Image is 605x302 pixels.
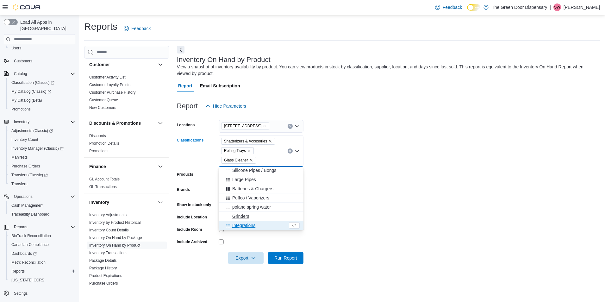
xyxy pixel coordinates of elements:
[6,126,78,135] a: Adjustments (Classic)
[203,100,249,112] button: Hide Parameters
[443,4,462,10] span: Feedback
[11,80,54,85] span: Classification (Classic)
[9,162,75,170] span: Purchase Orders
[6,135,78,144] button: Inventory Count
[1,56,78,66] button: Customers
[11,107,31,112] span: Promotions
[9,259,75,266] span: Metrc Reconciliation
[6,210,78,219] button: Traceabilty Dashboard
[89,120,141,126] h3: Discounts & Promotions
[9,105,33,113] a: Promotions
[89,273,122,278] span: Product Expirations
[89,98,118,103] span: Customer Queue
[89,98,118,102] a: Customer Queue
[219,203,303,212] button: poland spring water
[9,97,75,104] span: My Catalog (Beta)
[89,199,109,205] h3: Inventory
[224,138,267,144] span: Shatterizers & Accesories
[268,252,303,264] button: Run Report
[84,175,169,193] div: Finance
[9,250,39,257] a: Dashboards
[219,221,303,230] button: Integrations
[177,239,207,244] label: Include Archived
[9,162,43,170] a: Purchase Orders
[11,223,75,231] span: Reports
[9,97,45,104] a: My Catalog (Beta)
[11,70,75,78] span: Catalog
[89,258,117,263] span: Package Details
[11,269,25,274] span: Reports
[219,166,303,175] button: Silicone Pipes / Bongs
[554,3,560,11] span: SW
[89,228,129,233] span: Inventory Count Details
[11,155,28,160] span: Manifests
[295,148,300,154] button: Close list of options
[232,195,269,201] span: Puffco / Vaporizers
[121,22,153,35] a: Feedback
[89,250,128,255] span: Inventory Transactions
[89,90,136,95] a: Customer Purchase History
[89,235,142,240] span: Inventory On Hand by Package
[6,153,78,162] button: Manifests
[6,96,78,105] button: My Catalog (Beta)
[89,266,117,271] span: Package History
[89,148,109,154] span: Promotions
[14,119,29,124] span: Inventory
[11,290,30,297] a: Settings
[1,223,78,231] button: Reports
[288,124,293,129] button: Clear input
[219,175,303,184] button: Large Pipes
[14,194,33,199] span: Operations
[177,172,193,177] label: Products
[11,137,38,142] span: Inventory Count
[11,46,21,51] span: Users
[11,70,29,78] button: Catalog
[221,138,275,145] span: Shatterizers & Accesories
[6,171,78,179] a: Transfers (Classic)
[9,232,75,240] span: BioTrack Reconciliation
[89,199,155,205] button: Inventory
[14,71,27,76] span: Catalog
[9,127,55,135] a: Adjustments (Classic)
[232,252,260,264] span: Export
[177,202,211,207] label: Show in stock only
[84,132,169,157] div: Discounts & Promotions
[18,19,75,32] span: Load All Apps in [GEOGRAPHIC_DATA]
[467,4,480,11] input: Dark Mode
[11,89,51,94] span: My Catalog (Classic)
[295,124,300,129] button: Open list of options
[274,255,297,261] span: Run Report
[11,118,75,126] span: Inventory
[9,136,41,143] a: Inventory Count
[6,231,78,240] button: BioTrack Reconciliation
[11,128,53,133] span: Adjustments (Classic)
[9,145,66,152] a: Inventory Manager (Classic)
[9,241,51,249] a: Canadian Compliance
[1,288,78,298] button: Settings
[177,64,597,77] div: View a snapshot of inventory availability by product. You can view products in stock by classific...
[89,133,106,138] span: Discounts
[11,98,42,103] span: My Catalog (Beta)
[11,260,46,265] span: Metrc Reconciliation
[89,266,117,270] a: Package History
[157,61,164,68] button: Customer
[177,46,184,53] button: Next
[11,223,30,231] button: Reports
[11,233,51,238] span: BioTrack Reconciliation
[9,154,30,161] a: Manifests
[177,56,271,64] h3: Inventory On Hand by Product
[11,57,75,65] span: Customers
[9,202,75,209] span: Cash Management
[9,232,53,240] a: BioTrack Reconciliation
[89,220,141,225] span: Inventory by Product Historical
[232,222,255,229] span: Integrations
[89,141,119,146] a: Promotion Details
[553,3,561,11] div: Stacy Weegar
[9,180,75,188] span: Transfers
[11,289,75,297] span: Settings
[157,119,164,127] button: Discounts & Promotions
[6,44,78,53] button: Users
[14,59,32,64] span: Customers
[89,243,140,248] a: Inventory On Hand by Product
